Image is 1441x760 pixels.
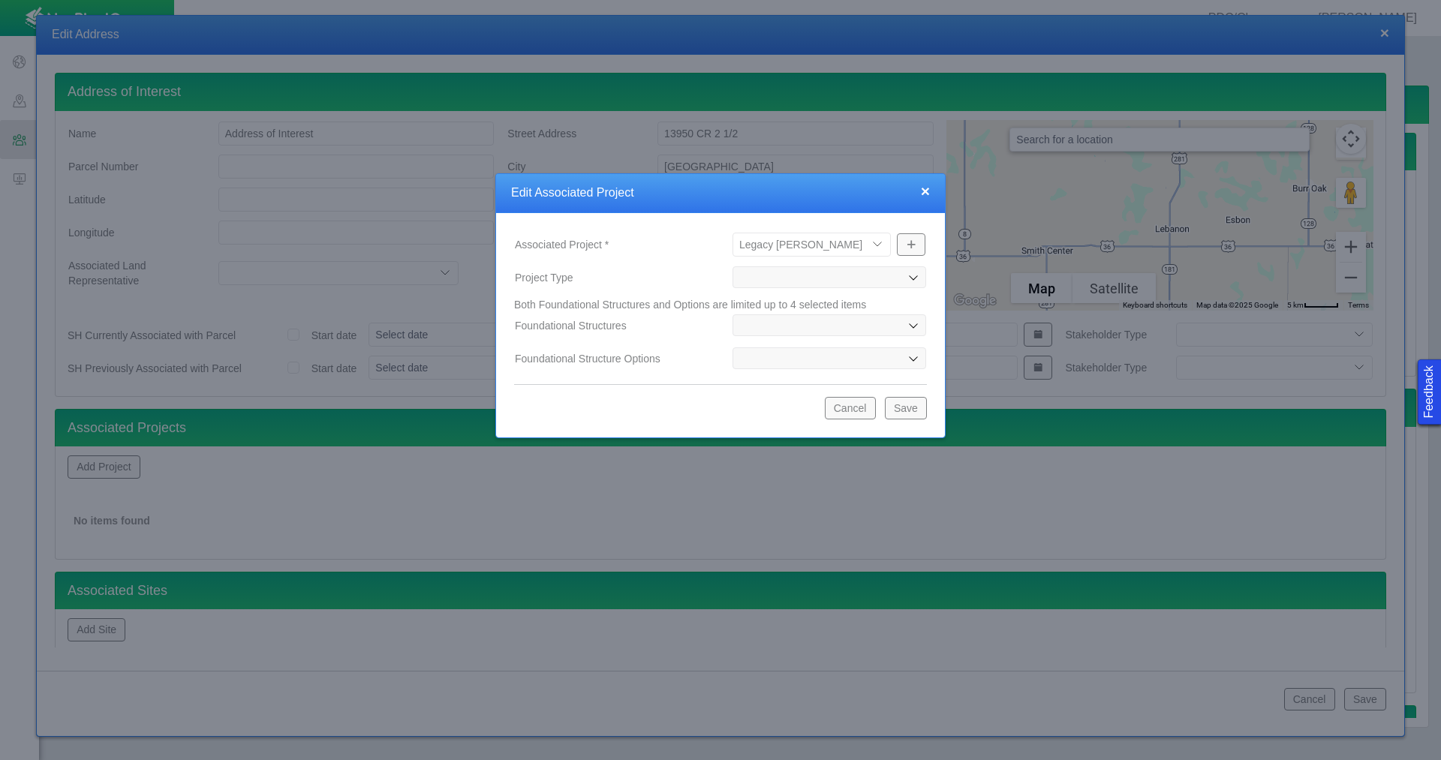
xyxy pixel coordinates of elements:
label: Project Type [503,264,720,291]
button: Save [885,397,927,419]
button: close [921,183,930,199]
h4: Edit Associated Project [511,185,930,201]
label: Foundational Structures [503,312,720,339]
label: Foundational Structure Options [503,345,720,372]
button: Cancel [825,397,876,419]
label: Associated Project * [503,231,720,258]
span: Both Foundational Structures and Options are limited up to 4 selected items [514,299,866,311]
